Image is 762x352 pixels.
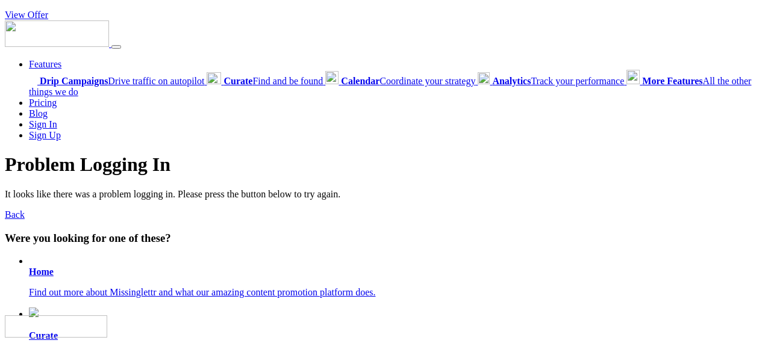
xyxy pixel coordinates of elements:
b: Analytics [492,76,531,86]
a: CurateFind and be found [207,76,325,86]
b: Calendar [341,76,379,86]
b: More Features [642,76,702,86]
h3: Were you looking for one of these? [5,232,757,245]
a: View Offer [5,10,48,20]
img: Missinglettr - Social Media Marketing for content focused teams | Product Hunt [5,315,107,338]
a: AnalyticsTrack your performance [478,76,626,86]
a: Drip CampaignsDrive traffic on autopilot [29,76,207,86]
p: Find out more about Missinglettr and what our amazing content promotion platform does. [29,287,757,298]
a: Features [29,59,61,69]
h1: Problem Logging In [5,153,757,176]
img: curate.png [29,307,39,317]
a: Sign Up [29,130,61,140]
a: Home Find out more about Missinglettr and what our amazing content promotion platform does. [29,267,757,298]
b: Curate [223,76,252,86]
a: Blog [29,108,48,119]
a: Pricing [29,97,57,108]
a: CalendarCoordinate your strategy [325,76,478,86]
p: It looks like there was a problem logging in. Please press the button below to try again. [5,189,757,200]
span: Coordinate your strategy [341,76,475,86]
span: Drive traffic on autopilot [40,76,204,86]
b: Home [29,267,54,277]
span: All the other things we do [29,76,751,97]
button: Menu [111,45,121,49]
b: Drip Campaigns [40,76,108,86]
div: Features [29,70,757,97]
a: Sign In [29,119,57,129]
span: Find and be found [223,76,323,86]
span: Track your performance [492,76,624,86]
a: More FeaturesAll the other things we do [29,76,751,97]
a: Back [5,209,25,220]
